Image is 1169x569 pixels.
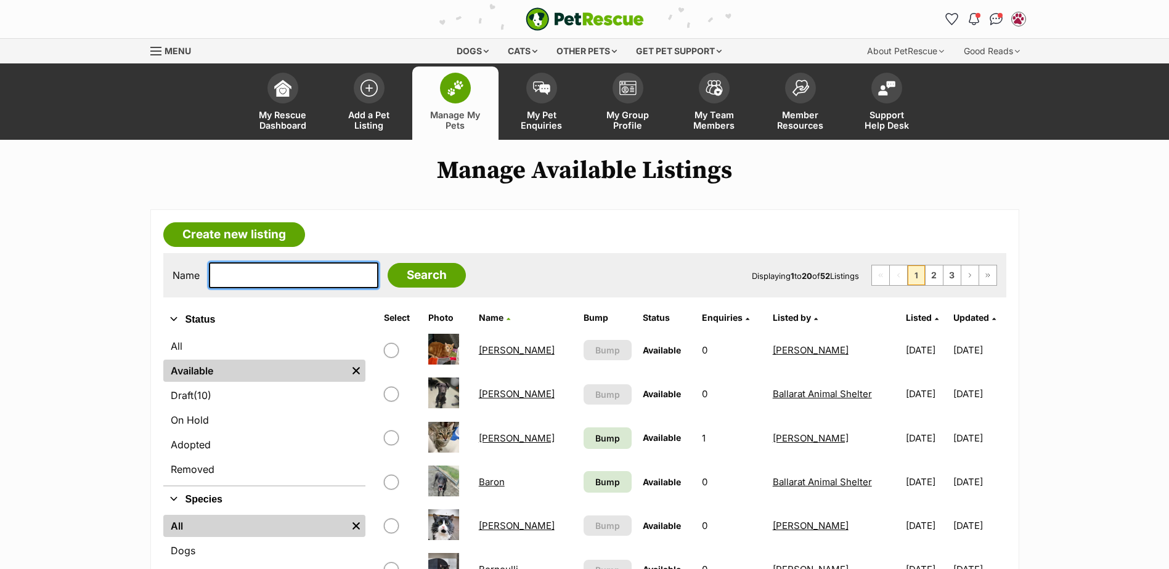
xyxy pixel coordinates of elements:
[163,360,347,382] a: Available
[942,9,1028,29] ul: Account quick links
[926,265,943,285] a: Page 2
[990,13,1003,25] img: chat-41dd97257d64d25036548639549fe6c8038ab92f7586957e7f3b1b290dea8141.svg
[479,344,555,356] a: [PERSON_NAME]
[643,345,681,355] span: Available
[901,461,952,503] td: [DATE]
[969,13,979,25] img: notifications-46538b983faf8c2785f20acdc204bb7945ddae34d4c08c2a6579f10ce5e182be.svg
[773,388,872,400] a: Ballarat Animal Shelter
[979,265,996,285] a: Last page
[961,265,979,285] a: Next page
[953,329,1004,371] td: [DATE]
[579,308,637,328] th: Bump
[163,434,365,456] a: Adopted
[479,312,510,323] a: Name
[906,312,932,323] span: Listed
[163,409,365,431] a: On Hold
[584,384,632,405] button: Bump
[706,80,723,96] img: team-members-icon-5396bd8760b3fe7c0b43da4ab00e1e3bb1a5d9ba89233759b79545d2d3fc5d0d.svg
[844,67,930,140] a: Support Help Desk
[163,333,365,485] div: Status
[379,308,422,328] th: Select
[638,308,696,328] th: Status
[388,263,466,288] input: Search
[479,312,503,323] span: Name
[163,384,365,406] a: Draft
[878,81,895,95] img: help-desk-icon-fdf02630f3aa405de69fd3d07c3f3aa587a6932b1a1747fa1d2bba05be0121f9.svg
[447,80,464,96] img: manage-my-pets-icon-02211641906a0b7f246fdf0571729dbe1e7629f14944591b6c1af311fb30b64b.svg
[448,39,497,63] div: Dogs
[773,520,849,531] a: [PERSON_NAME]
[514,110,569,131] span: My Pet Enquiries
[193,388,211,403] span: (10)
[752,271,859,281] span: Displaying to of Listings
[428,110,483,131] span: Manage My Pets
[773,312,818,323] a: Listed by
[697,504,766,547] td: 0
[890,265,907,285] span: Previous page
[347,360,365,382] a: Remove filter
[702,312,743,323] span: translation missing: en.admin.listings.index.attributes.enquiries
[274,79,291,97] img: dashboard-icon-eb2f2d2d3e046f16d808141f083e7271f6b2e854fb5c12c21221c1fb7104beca.svg
[757,67,844,140] a: Member Resources
[595,344,620,357] span: Bump
[499,39,546,63] div: Cats
[163,222,305,247] a: Create new listing
[908,265,925,285] span: Page 1
[686,110,742,131] span: My Team Members
[163,312,365,328] button: Status
[697,329,766,371] td: 0
[526,7,644,31] img: logo-e224e6f780fb5917bec1dbf3a21bbac754714ae5b6737aabdf751b685950b380.svg
[802,271,812,281] strong: 20
[953,312,989,323] span: Updated
[595,432,620,445] span: Bump
[163,515,347,537] a: All
[942,9,962,29] a: Favourites
[173,270,200,281] label: Name
[697,373,766,415] td: 0
[901,417,952,459] td: [DATE]
[953,417,1004,459] td: [DATE]
[360,79,378,97] img: add-pet-listing-icon-0afa8454b4691262ce3f59096e99ab1cd57d4a30225e0717b998d2c9b9846f56.svg
[584,515,632,536] button: Bump
[595,388,620,401] span: Bump
[901,504,952,547] td: [DATE]
[423,308,473,328] th: Photo
[619,81,637,95] img: group-profile-icon-3fa3cf56718a62981997c0bc7e787c4b2cf8bcc04b72c1350f741eb67cf2f40e.svg
[150,39,200,61] a: Menu
[412,67,499,140] a: Manage My Pets
[548,39,625,63] div: Other pets
[697,417,766,459] td: 1
[479,520,555,531] a: [PERSON_NAME]
[163,491,365,507] button: Species
[792,79,809,96] img: member-resources-icon-8e73f808a243e03378d46382f2149f9095a855e16c252ad45f914b54edf8863c.svg
[584,427,632,449] a: Bump
[820,271,830,281] strong: 52
[585,67,671,140] a: My Group Profile
[1012,13,1025,25] img: Ballarat Animal Shelter profile pic
[255,110,311,131] span: My Rescue Dashboard
[955,39,1028,63] div: Good Reads
[326,67,412,140] a: Add a Pet Listing
[341,110,397,131] span: Add a Pet Listing
[479,388,555,400] a: [PERSON_NAME]
[906,312,939,323] a: Listed
[953,312,996,323] a: Updated
[702,312,749,323] a: Enquiries
[165,46,191,56] span: Menu
[526,7,644,31] a: PetRescue
[953,373,1004,415] td: [DATE]
[987,9,1006,29] a: Conversations
[479,432,555,444] a: [PERSON_NAME]
[595,519,620,532] span: Bump
[791,271,794,281] strong: 1
[643,477,681,487] span: Available
[240,67,326,140] a: My Rescue Dashboard
[859,110,914,131] span: Support Help Desk
[872,265,889,285] span: First page
[773,476,872,488] a: Ballarat Animal Shelter
[773,312,811,323] span: Listed by
[584,471,632,493] a: Bump
[347,515,365,537] a: Remove filter
[533,81,550,95] img: pet-enquiries-icon-7e3ad2cf08bfb03b45e93fb7055b45f3efa6380592205ae92323e6603595dc1f.svg
[595,475,620,488] span: Bump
